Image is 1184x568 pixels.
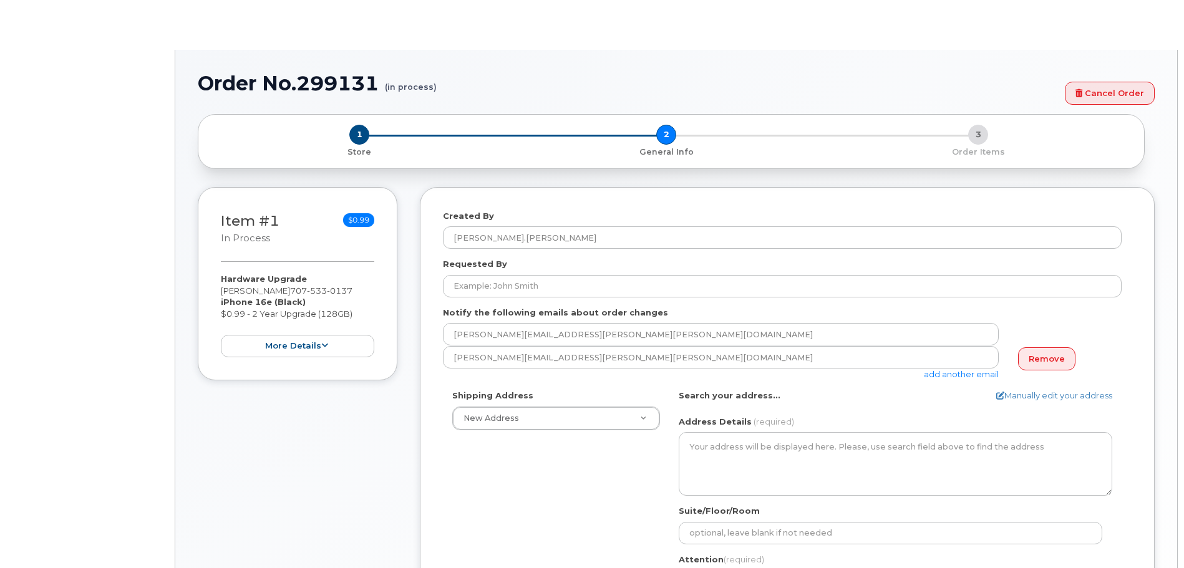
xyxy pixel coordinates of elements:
input: Example: John Smith [443,275,1122,297]
a: 1 Store [208,145,510,158]
div: [PERSON_NAME] $0.99 - 2 Year Upgrade (128GB) [221,273,374,357]
label: Search your address... [679,390,780,402]
input: optional, leave blank if not needed [679,522,1102,544]
label: Suite/Floor/Room [679,505,760,517]
label: Requested By [443,258,507,270]
small: (in process) [385,72,437,92]
a: Cancel Order [1065,82,1155,105]
label: Notify the following emails about order changes [443,307,668,319]
label: Shipping Address [452,390,533,402]
span: New Address [463,413,519,423]
span: (required) [724,554,764,564]
span: (required) [754,416,794,426]
a: Remove [1018,347,1075,370]
span: $0.99 [343,213,374,227]
a: New Address [453,407,659,430]
h3: Item #1 [221,213,279,245]
label: Attention [679,554,764,566]
label: Address Details [679,416,752,428]
input: Example: john@appleseed.com [443,323,999,345]
button: more details [221,335,374,358]
strong: iPhone 16e (Black) [221,297,306,307]
span: 707 [290,286,352,296]
span: 533 [307,286,327,296]
label: Created By [443,210,494,222]
span: 1 [349,125,369,145]
strong: Hardware Upgrade [221,274,307,284]
small: in process [221,233,270,244]
h1: Order No.299131 [198,72,1059,94]
a: Manually edit your address [996,390,1112,402]
span: 0137 [327,286,352,296]
a: add another email [924,369,999,379]
input: Example: john@appleseed.com [443,346,999,368]
p: Store [213,147,505,158]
